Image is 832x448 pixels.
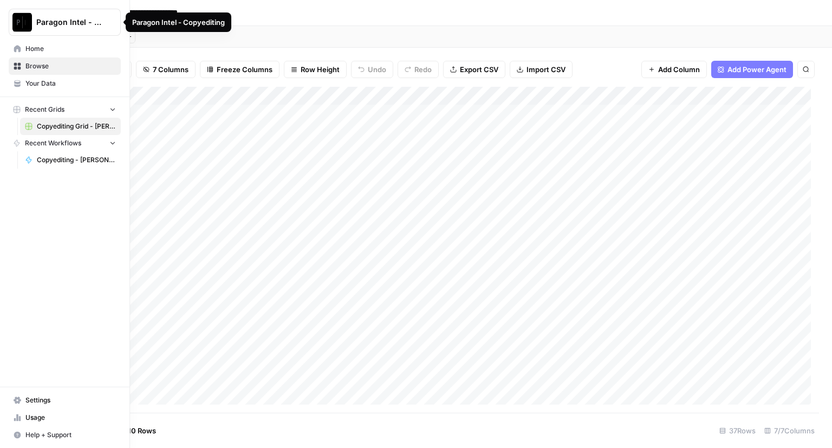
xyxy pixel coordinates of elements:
div: 37 Rows [715,422,760,439]
a: Your Data [9,75,121,92]
span: Undo [368,64,386,75]
span: Settings [25,395,116,405]
span: Recent Workflows [25,138,81,148]
button: Freeze Columns [200,61,279,78]
span: 7 Columns [153,64,188,75]
button: Add Column [641,61,707,78]
div: 7/7 Columns [760,422,819,439]
span: Browse [25,61,116,71]
a: Settings [9,392,121,409]
span: Usage [25,413,116,423]
span: Freeze Columns [217,64,272,75]
button: Recent Grids [9,101,121,118]
span: Import CSV [526,64,565,75]
span: Row Height [301,64,340,75]
a: Copyediting Grid - [PERSON_NAME] [20,118,121,135]
button: Undo [351,61,393,78]
span: Add Power Agent [727,64,786,75]
img: Paragon Intel - Copyediting Logo [12,12,32,32]
span: Add Column [658,64,700,75]
button: Workspace: Paragon Intel - Copyediting [9,9,121,36]
button: Help + Support [9,426,121,444]
a: Usage [9,409,121,426]
span: Your Data [25,79,116,88]
span: Help + Support [25,430,116,440]
button: Add Power Agent [711,61,793,78]
button: Row Height [284,61,347,78]
button: 7 Columns [136,61,196,78]
a: Browse [9,57,121,75]
span: Redo [414,64,432,75]
span: Home [25,44,116,54]
button: Redo [398,61,439,78]
span: Copyediting Grid - [PERSON_NAME] [37,121,116,131]
button: Export CSV [443,61,505,78]
span: Paragon Intel - Copyediting [36,17,102,28]
span: Copyediting - [PERSON_NAME] [37,155,116,165]
a: Home [9,40,121,57]
button: Recent Workflows [9,135,121,151]
span: Export CSV [460,64,498,75]
span: Add 10 Rows [113,425,156,436]
a: Copyediting - [PERSON_NAME] [20,151,121,169]
button: Import CSV [510,61,573,78]
span: Recent Grids [25,105,64,114]
div: Paragon Intel - Copyediting [132,17,225,28]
